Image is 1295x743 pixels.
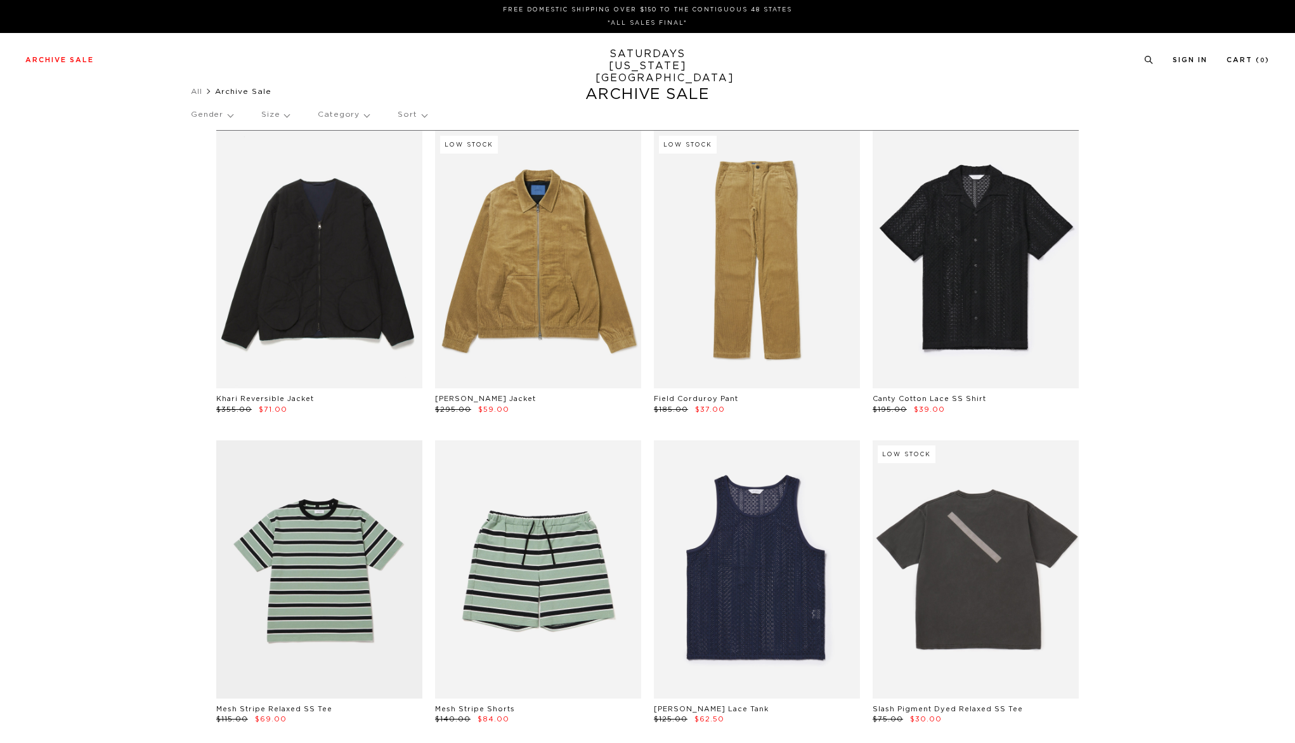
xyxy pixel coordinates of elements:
[216,716,248,723] span: $115.00
[440,136,498,154] div: Low Stock
[873,395,986,402] a: Canty Cotton Lace SS Shirt
[478,716,509,723] span: $84.00
[654,716,687,723] span: $125.00
[1260,58,1265,63] small: 0
[910,716,942,723] span: $30.00
[216,706,332,713] a: Mesh Stripe Relaxed SS Tee
[255,716,287,723] span: $69.00
[659,136,717,154] div: Low Stock
[435,706,515,713] a: Mesh Stripe Shorts
[398,100,426,129] p: Sort
[914,406,945,413] span: $39.00
[435,716,471,723] span: $140.00
[873,406,907,413] span: $195.00
[478,406,509,413] span: $59.00
[30,18,1265,28] p: *ALL SALES FINAL*
[216,406,252,413] span: $355.00
[191,88,202,95] a: All
[30,5,1265,15] p: FREE DOMESTIC SHIPPING OVER $150 TO THE CONTIGUOUS 48 STATES
[25,56,94,63] a: Archive Sale
[215,88,271,95] span: Archive Sale
[435,406,471,413] span: $295.00
[261,100,289,129] p: Size
[694,716,724,723] span: $62.50
[654,406,688,413] span: $185.00
[1227,56,1270,63] a: Cart (0)
[695,406,725,413] span: $37.00
[873,706,1023,713] a: Slash Pigment Dyed Relaxed SS Tee
[318,100,369,129] p: Category
[654,395,738,402] a: Field Corduroy Pant
[1173,56,1207,63] a: Sign In
[595,48,700,84] a: SATURDAYS[US_STATE][GEOGRAPHIC_DATA]
[873,716,903,723] span: $75.00
[216,395,314,402] a: Khari Reversible Jacket
[654,706,769,713] a: [PERSON_NAME] Lace Tank
[259,406,287,413] span: $71.00
[878,445,935,463] div: Low Stock
[191,100,233,129] p: Gender
[435,395,536,402] a: [PERSON_NAME] Jacket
